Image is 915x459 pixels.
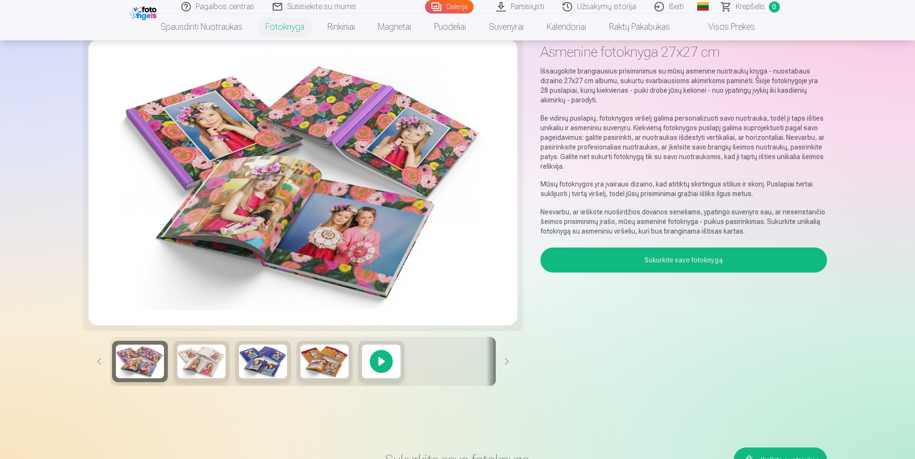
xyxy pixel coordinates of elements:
[598,13,681,40] a: Raktų pakabukas
[540,207,827,236] p: Nesvarbu, ar ieškote nuoširdžios dovanos seneliams, ypatingo suvenyro sau, ar nesenstančio šeimos...
[366,13,423,40] a: Magnetai
[535,13,598,40] a: Kalendoriai
[254,13,316,40] a: Fotoknyga
[423,13,477,40] a: Puodeliai
[540,248,827,273] button: Sukurkite savo fotoknygą
[769,1,780,12] span: 0
[540,179,827,198] p: Mūsų fotoknygos yra įvairaus dizaino, kad atitiktų skirtingus stilius ir skonį. Puslapiai tvirtai...
[540,66,827,105] p: Išsaugokite brangiausius prisiminimus su mūsų asmenine nuotraukų knyga - nuostabaus dizaino 27x27...
[540,113,827,171] p: Be vidinių puslapių, fotoknygos viršelį galima personalizuoti savo nuotrauka, todėl ji taps ištie...
[736,1,765,12] span: Krepšelis
[149,13,254,40] a: Spausdinti nuotraukas
[681,13,766,40] a: Visos prekės
[540,43,827,61] h1: Asmeninė fotoknyga 27x27 cm
[477,13,535,40] a: Suvenyrai
[130,4,159,20] img: /fa2
[316,13,366,40] a: Rinkiniai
